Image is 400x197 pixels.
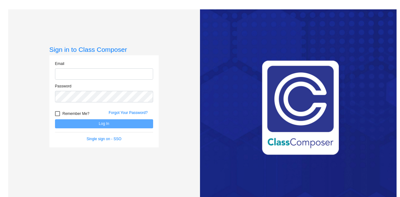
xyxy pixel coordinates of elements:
label: Password [55,83,72,89]
button: Log In [55,119,153,128]
a: Forgot Your Password? [109,111,148,115]
label: Email [55,61,64,66]
h3: Sign in to Class Composer [49,46,159,53]
a: Single sign on - SSO [87,137,121,141]
span: Remember Me? [62,110,89,117]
